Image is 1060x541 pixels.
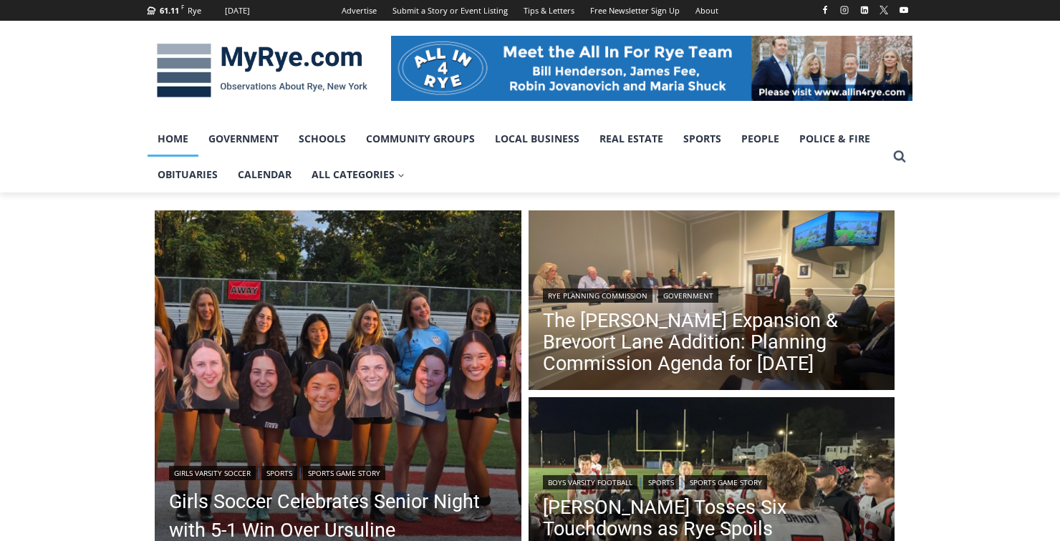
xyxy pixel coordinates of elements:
a: YouTube [895,1,912,19]
a: X [875,1,892,19]
a: Linkedin [856,1,873,19]
img: All in for Rye [391,36,912,100]
a: Sports Game Story [685,475,767,489]
a: People [731,121,789,157]
a: Sports [673,121,731,157]
a: Obituaries [148,157,228,192]
a: Schools [289,121,356,157]
a: Sports [261,466,297,480]
a: Community Groups [356,121,485,157]
span: F [181,3,184,11]
a: Sports Game Story [303,466,385,480]
img: (PHOTO: The Osborn CEO Matt Anderson speaking at the Rye Planning Commission public hearing on Se... [529,210,895,394]
a: Government [198,121,289,157]
a: Instagram [836,1,853,19]
a: Real Estate [589,121,673,157]
a: The [PERSON_NAME] Expansion & Brevoort Lane Addition: Planning Commission Agenda for [DATE] [543,310,881,374]
span: 61.11 [160,5,179,16]
a: Sports [643,475,679,489]
a: Boys Varsity Football [543,475,637,489]
button: View Search Form [887,144,912,170]
a: Rye Planning Commission [543,288,652,303]
a: Government [658,288,718,303]
div: [DATE] [225,4,250,17]
a: Police & Fire [789,121,880,157]
a: Local Business [485,121,589,157]
a: Calendar [228,157,302,192]
div: | | [169,463,507,480]
nav: Primary Navigation [148,121,887,193]
span: All Categories [312,167,405,182]
a: All Categories [302,157,415,192]
div: | [543,286,881,303]
img: MyRye.com [148,34,377,108]
a: Read More The Osborn Expansion & Brevoort Lane Addition: Planning Commission Agenda for Tuesday, ... [529,210,895,394]
a: Facebook [816,1,834,19]
a: Home [148,121,198,157]
div: | | [543,472,881,489]
a: Girls Varsity Soccer [169,466,256,480]
div: Rye [188,4,201,17]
